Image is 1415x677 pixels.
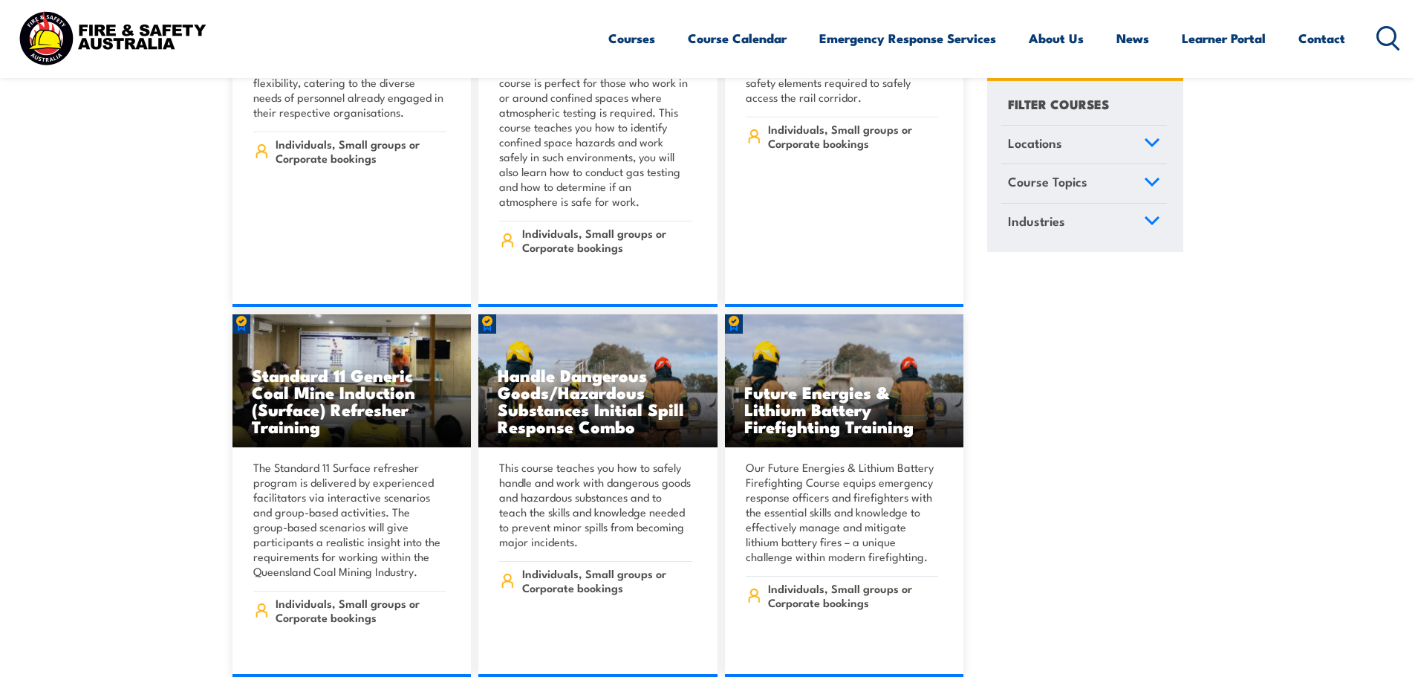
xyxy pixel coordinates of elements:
[688,19,787,58] a: Course Calendar
[1008,133,1062,153] span: Locations
[1001,126,1167,164] a: Locations
[1298,19,1345,58] a: Contact
[522,566,692,595] span: Individuals, Small groups or Corporate bookings
[478,314,718,448] a: Handle Dangerous Goods/Hazardous Substances Initial Spill Response Combo
[768,581,938,609] span: Individuals, Small groups or Corporate bookings
[252,366,452,435] h3: Standard 11 Generic Coal Mine Induction (Surface) Refresher Training
[1116,19,1149,58] a: News
[1001,165,1167,204] a: Course Topics
[725,314,964,448] img: Fire Team Operations
[276,596,446,624] span: Individuals, Small groups or Corporate bookings
[608,19,655,58] a: Courses
[232,314,472,448] a: Standard 11 Generic Coal Mine Induction (Surface) Refresher Training
[499,460,692,549] p: This course teaches you how to safely handle and work with dangerous goods and hazardous substanc...
[768,122,938,150] span: Individuals, Small groups or Corporate bookings
[725,314,964,448] a: Future Energies & Lithium Battery Firefighting Training
[276,137,446,165] span: Individuals, Small groups or Corporate bookings
[1008,172,1087,192] span: Course Topics
[1008,94,1109,114] h4: FILTER COURSES
[253,45,446,120] p: Our Confined Space Entry Training has been restructured to offer enhanced flexibility, catering t...
[746,460,939,564] p: Our Future Energies & Lithium Battery Firefighting Course equips emergency response officers and ...
[1029,19,1084,58] a: About Us
[478,314,718,448] img: Fire Team Operations
[1001,204,1167,242] a: Industries
[1182,19,1266,58] a: Learner Portal
[819,19,996,58] a: Emergency Response Services
[1008,211,1065,231] span: Industries
[498,366,698,435] h3: Handle Dangerous Goods/Hazardous Substances Initial Spill Response Combo
[253,460,446,579] p: The Standard 11 Surface refresher program is delivered by experienced facilitators via interactiv...
[522,226,692,254] span: Individuals, Small groups or Corporate bookings
[499,45,692,209] p: Our nationally accredited confined space entry and gas testing training course is perfect for tho...
[744,383,945,435] h3: Future Energies & Lithium Battery Firefighting Training
[232,314,472,448] img: Standard 11 Generic Coal Mine Induction (Surface) TRAINING (1)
